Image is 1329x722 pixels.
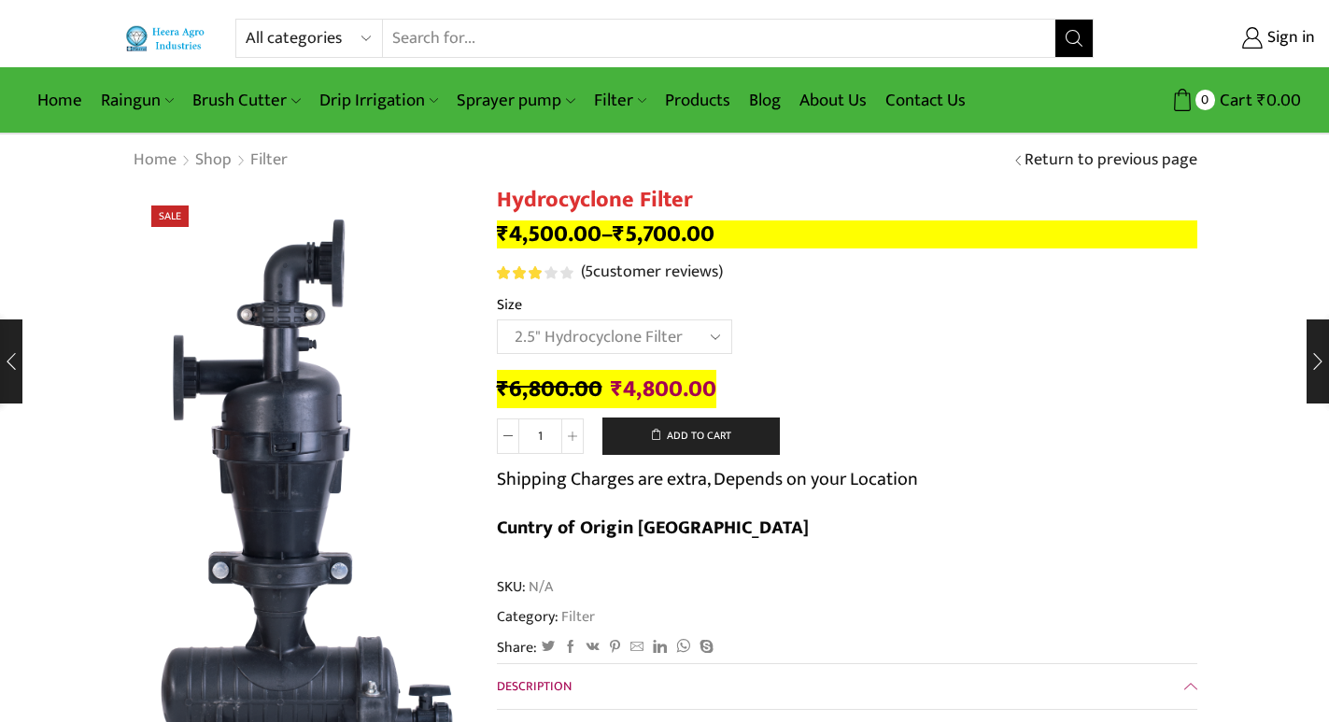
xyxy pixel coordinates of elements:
[497,512,809,544] b: Cuntry of Origin [GEOGRAPHIC_DATA]
[183,78,309,122] a: Brush Cutter
[581,261,723,285] a: (5customer reviews)
[497,220,1197,248] p: –
[497,370,602,408] bdi: 6,800.00
[611,370,716,408] bdi: 4,800.00
[497,606,595,628] span: Category:
[497,464,918,494] p: Shipping Charges are extra, Depends on your Location
[310,78,447,122] a: Drip Irrigation
[602,418,780,455] button: Add to cart
[740,78,790,122] a: Blog
[133,149,289,173] nav: Breadcrumb
[497,215,601,253] bdi: 4,500.00
[447,78,584,122] a: Sprayer pump
[611,370,623,408] span: ₹
[133,149,177,173] a: Home
[1263,26,1315,50] span: Sign in
[383,20,1054,57] input: Search for...
[497,637,537,658] span: Share:
[613,215,714,253] bdi: 5,700.00
[1195,90,1215,109] span: 0
[497,215,509,253] span: ₹
[1257,86,1266,115] span: ₹
[194,149,233,173] a: Shop
[151,205,189,227] span: Sale
[249,149,289,173] a: Filter
[497,664,1197,709] a: Description
[1257,86,1301,115] bdi: 0.00
[497,294,522,316] label: Size
[497,266,576,279] span: 5
[1025,149,1197,173] a: Return to previous page
[656,78,740,122] a: Products
[497,370,509,408] span: ₹
[585,78,656,122] a: Filter
[497,576,1197,598] span: SKU:
[497,266,573,279] div: Rated 3.20 out of 5
[28,78,92,122] a: Home
[526,576,553,598] span: N/A
[876,78,975,122] a: Contact Us
[519,418,561,454] input: Product quantity
[1112,83,1301,118] a: 0 Cart ₹0.00
[497,266,545,279] span: Rated out of 5 based on customer ratings
[585,258,593,286] span: 5
[1122,21,1315,55] a: Sign in
[558,604,595,629] a: Filter
[1055,20,1093,57] button: Search button
[613,215,625,253] span: ₹
[92,78,183,122] a: Raingun
[497,675,572,697] span: Description
[1215,88,1252,113] span: Cart
[790,78,876,122] a: About Us
[497,187,1197,214] h1: Hydrocyclone Filter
